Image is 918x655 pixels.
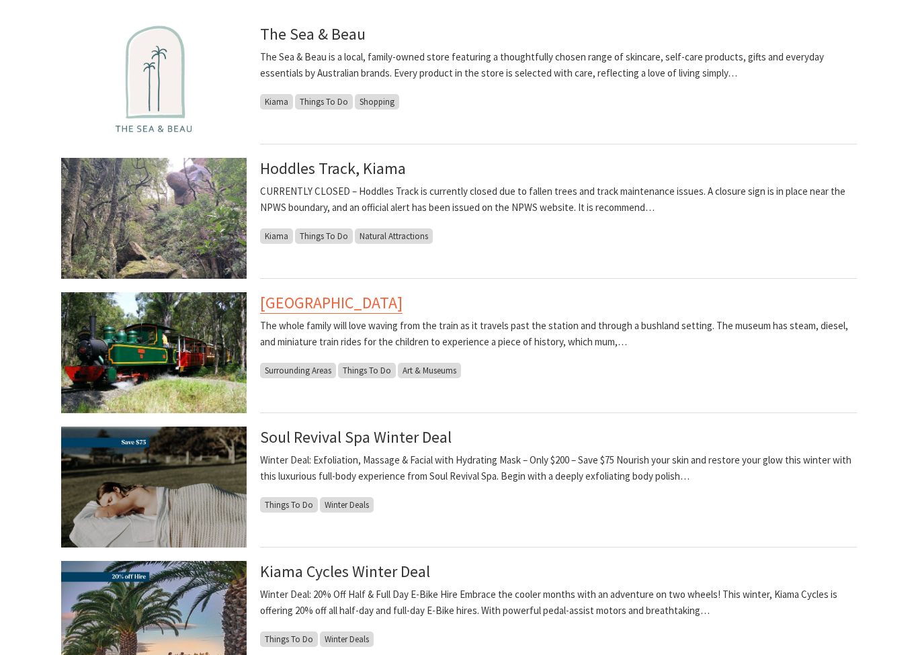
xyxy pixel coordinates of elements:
p: Winter Deal: 20% Off Half & Full Day E-Bike Hire Embrace the cooler months with an adventure on t... [260,586,857,619]
p: CURRENTLY CLOSED – Hoddles Track is currently closed due to fallen trees and track maintenance is... [260,183,857,216]
span: Winter Deals [320,631,374,647]
p: The whole family will love waving from the train as it travels past the station and through a bus... [260,318,857,350]
p: The Sea & Beau is a local, family-owned store featuring a thoughtfully chosen range of skincare, ... [260,49,857,81]
span: Things To Do [295,94,353,110]
a: Kiama Cycles Winter Deal [260,561,430,582]
span: Natural Attractions [355,228,433,244]
span: Shopping [355,94,399,110]
a: [GEOGRAPHIC_DATA] [260,292,403,314]
a: Hoddles Track, Kiama [260,158,406,179]
img: Tully [61,292,247,413]
span: Kiama [260,94,293,110]
img: Hoddles Track Kiama [61,158,247,279]
span: Kiama [260,228,293,244]
span: Things To Do [260,631,318,647]
span: Things To Do [338,363,396,378]
span: Art & Museums [398,363,461,378]
span: Things To Do [260,497,318,513]
a: The Sea & Beau [260,24,366,44]
a: Soul Revival Spa Winter Deal [260,427,452,447]
p: Winter Deal: Exfoliation, Massage & Facial with Hydrating Mask – Only $200 – Save $75 Nourish you... [260,452,857,484]
span: Surrounding Areas [260,363,336,378]
span: Winter Deals [320,497,374,513]
span: Things To Do [295,228,353,244]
